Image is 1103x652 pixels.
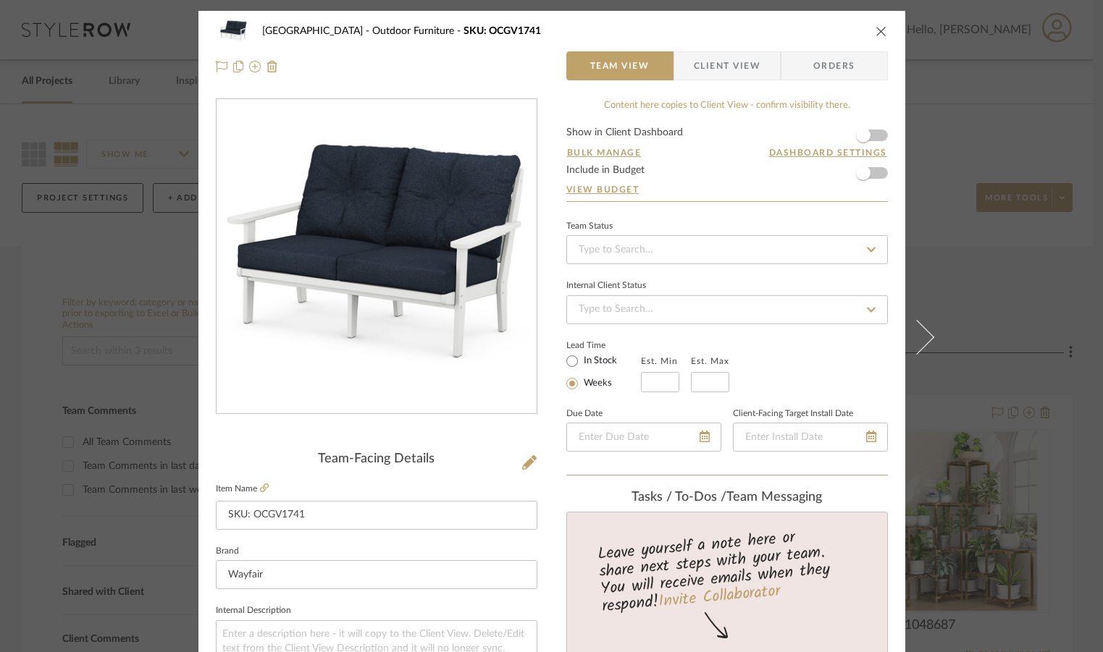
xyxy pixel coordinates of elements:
img: ab4b396a-4622-4227-9463-aeb720d6ba81_48x40.jpg [216,17,251,46]
span: [GEOGRAPHIC_DATA] [262,26,372,36]
div: Team Status [566,223,613,230]
span: Orders [797,51,871,80]
label: Item Name [216,483,269,495]
label: Est. Min [641,356,678,366]
a: View Budget [566,184,888,195]
div: team Messaging [566,490,888,506]
div: Team-Facing Details [216,452,537,467]
span: SKU: OCGV1741 [464,26,541,36]
input: Enter Brand [216,560,537,589]
label: In Stock [581,355,617,368]
span: Team View [590,51,650,80]
label: Internal Description [216,607,291,614]
label: Client-Facing Target Install Date [733,410,853,418]
button: close [875,25,888,38]
img: Remove from project [267,61,278,72]
div: 0 [217,100,537,414]
input: Type to Search… [566,295,888,324]
a: Invite Collaborator [657,579,781,615]
div: Content here copies to Client View - confirm visibility there. [566,98,888,113]
label: Weeks [581,377,612,390]
mat-radio-group: Select item type [566,352,641,392]
label: Est. Max [691,356,729,366]
button: Bulk Manage [566,146,642,159]
input: Enter Due Date [566,423,721,452]
label: Lead Time [566,339,641,352]
input: Enter Item Name [216,501,537,530]
input: Enter Install Date [733,423,888,452]
div: Internal Client Status [566,282,646,289]
button: Dashboard Settings [768,146,888,159]
span: Outdoor Furniture [372,26,464,36]
label: Due Date [566,410,603,418]
img: ab4b396a-4622-4227-9463-aeb720d6ba81_436x436.jpg [219,100,534,414]
label: Brand [216,548,239,555]
span: Tasks / To-Dos / [632,491,726,504]
span: Client View [694,51,760,80]
input: Type to Search… [566,235,888,264]
div: Leave yourself a note here or share next steps with your team. You will receive emails when they ... [564,522,889,619]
